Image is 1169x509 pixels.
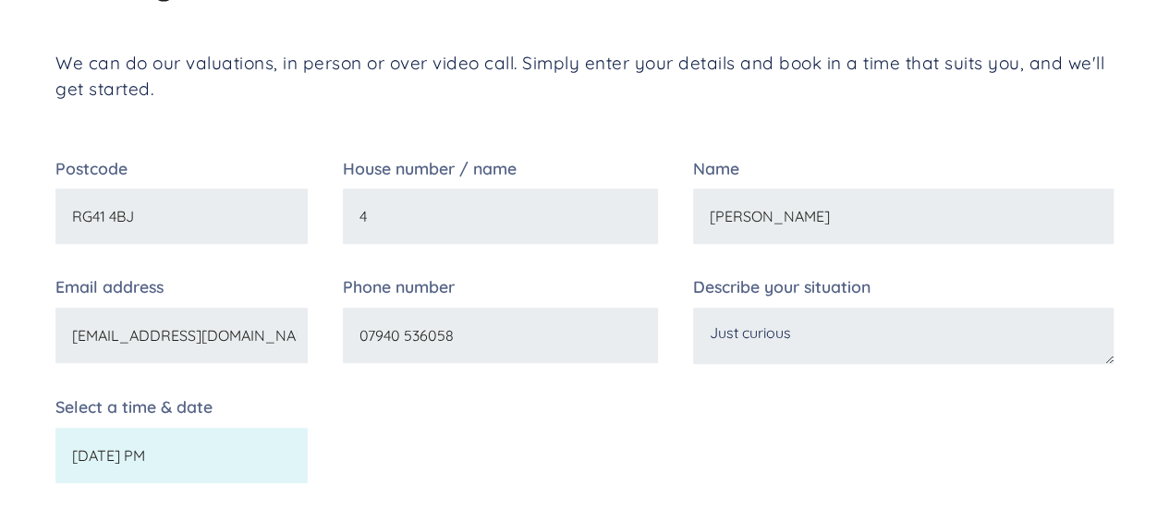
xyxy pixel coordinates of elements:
[55,50,1114,103] p: We can do our valuations, in person or over video call. Simply enter your details and book in a t...
[693,279,1114,296] label: Describe your situation
[343,308,658,363] input: Enter your phone no.
[55,161,308,177] label: Postcode
[693,188,1114,244] input: Your full name...
[55,428,308,483] input: Date
[343,279,658,296] label: Phone number
[55,188,308,244] input: Enter your postcode
[693,161,1114,177] label: Name
[343,188,658,244] input: Enter your house no.
[343,161,658,177] label: House number / name
[55,399,308,416] label: Select a time & date
[55,279,308,296] label: Email address
[55,308,308,363] input: Your email...
[377,399,658,471] iframe: reCAPTCHA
